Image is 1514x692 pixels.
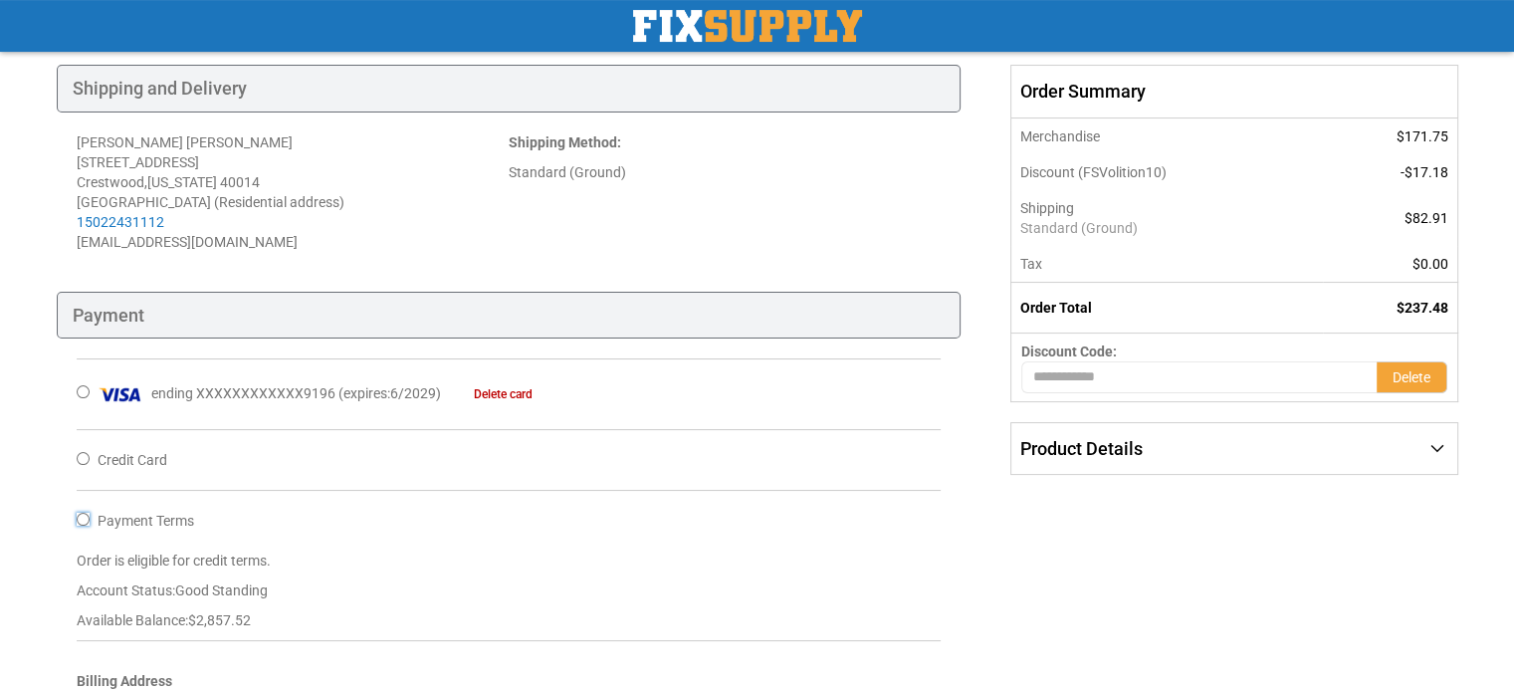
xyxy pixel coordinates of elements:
[1401,164,1448,180] span: -$17.18
[444,387,533,401] a: Delete card
[77,582,172,598] span: Account Status
[77,234,298,250] span: [EMAIL_ADDRESS][DOMAIN_NAME]
[151,385,193,401] span: ending
[77,612,185,628] span: Available Balance
[77,610,942,630] p: :
[175,582,268,598] span: Good Standing
[1405,210,1448,226] span: $82.91
[633,10,862,42] img: Fix Industrial Supply
[509,162,941,182] div: Standard (Ground)
[77,580,942,600] p: :
[633,10,862,42] a: store logo
[1021,344,1117,359] span: Discount Code:
[1397,128,1448,144] span: $171.75
[1393,369,1430,385] span: Delete
[1011,118,1324,154] th: Merchandise
[1020,218,1313,238] span: Standard (Ground)
[1397,300,1448,316] span: $237.48
[77,551,942,571] p: Order is eligible for credit terms.
[98,379,143,409] img: Visa
[98,452,167,468] span: Credit Card
[343,385,387,401] span: expires
[509,134,617,150] span: Shipping Method
[196,385,335,401] span: XXXXXXXXXXXX9196
[98,513,194,529] span: Payment Terms
[509,134,621,150] strong: :
[1010,65,1457,118] span: Order Summary
[1020,200,1074,216] span: Shipping
[1020,164,1167,180] span: Discount (FSVolition10)
[390,385,436,401] span: 6/2029
[338,385,441,401] span: ( : )
[1377,361,1447,393] button: Delete
[1020,438,1143,459] span: Product Details
[147,174,217,190] span: [US_STATE]
[77,132,509,252] address: [PERSON_NAME] [PERSON_NAME] [STREET_ADDRESS] Crestwood , 40014 [GEOGRAPHIC_DATA] (Residential add...
[1011,246,1324,283] th: Tax
[188,612,251,628] span: $2,857.52
[1412,256,1448,272] span: $0.00
[57,65,962,113] div: Shipping and Delivery
[57,292,962,340] div: Payment
[77,214,164,230] a: 15022431112
[1020,300,1092,316] strong: Order Total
